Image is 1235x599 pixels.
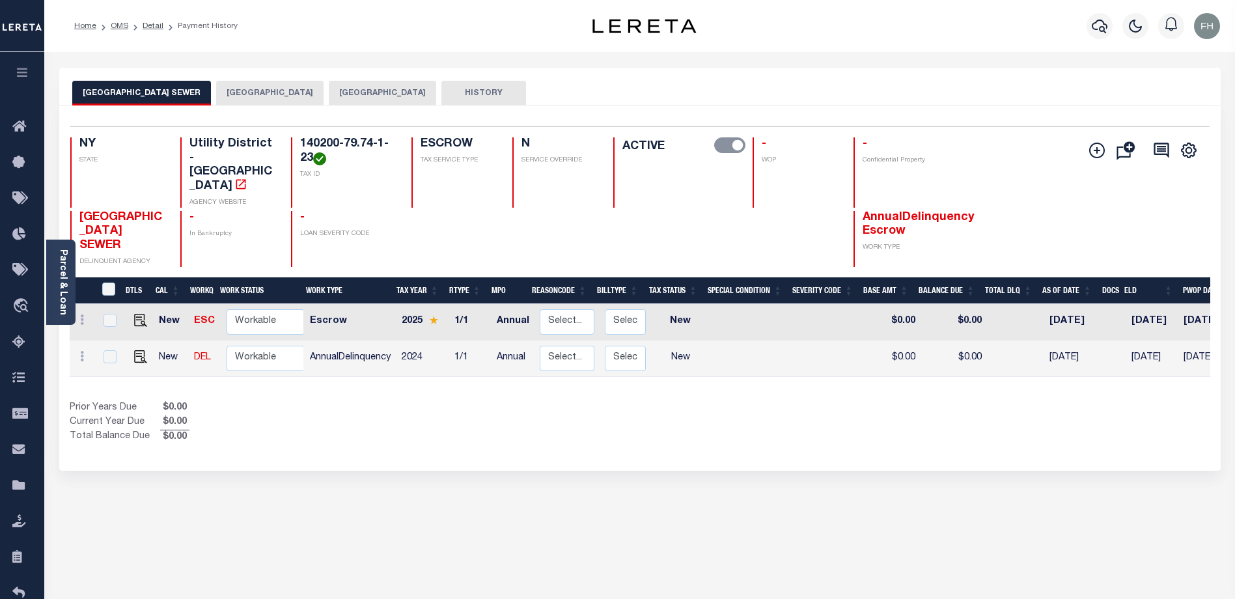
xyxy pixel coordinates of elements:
[421,156,497,165] p: TAX SERVICE TYPE
[160,401,189,415] span: $0.00
[215,277,303,304] th: Work Status
[651,341,710,377] td: New
[120,277,150,304] th: DTLS
[1044,304,1103,341] td: [DATE]
[863,138,867,150] span: -
[1037,277,1097,304] th: As of Date: activate to sort column ascending
[79,137,165,152] h4: NY
[592,19,697,33] img: logo-dark.svg
[429,316,438,324] img: Star.svg
[160,415,189,430] span: $0.00
[143,22,163,30] a: Detail
[94,277,121,304] th: &nbsp;
[329,81,436,105] button: [GEOGRAPHIC_DATA]
[1097,277,1119,304] th: Docs
[154,341,189,377] td: New
[300,212,305,223] span: -
[865,304,921,341] td: $0.00
[921,341,987,377] td: $0.00
[865,341,921,377] td: $0.00
[189,198,275,208] p: AGENCY WEBSITE
[154,304,189,341] td: New
[70,277,94,304] th: &nbsp;&nbsp;&nbsp;&nbsp;&nbsp;&nbsp;&nbsp;&nbsp;&nbsp;&nbsp;
[449,341,492,377] td: 1/1
[300,137,395,165] h4: 140200-79.74-1-23
[622,137,665,156] label: ACTIVE
[194,316,215,326] a: ESC
[194,353,211,362] a: DEL
[863,212,975,238] span: AnnualDelinquency Escrow
[486,277,527,304] th: MPO
[79,212,162,251] span: [GEOGRAPHIC_DATA] SEWER
[1126,304,1178,341] td: [DATE]
[863,243,949,253] p: WORK TYPE
[72,81,211,105] button: [GEOGRAPHIC_DATA] SEWER
[449,304,492,341] td: 1/1
[441,81,526,105] button: HISTORY
[702,277,787,304] th: Special Condition: activate to sort column ascending
[1194,13,1220,39] img: svg+xml;base64,PHN2ZyB4bWxucz0iaHR0cDovL3d3dy53My5vcmcvMjAwMC9zdmciIHBvaW50ZXItZXZlbnRzPSJub25lIi...
[858,277,913,304] th: Base Amt: activate to sort column ascending
[300,170,395,180] p: TAX ID
[421,137,497,152] h4: ESCROW
[444,277,486,304] th: RType: activate to sort column ascending
[300,229,395,239] p: LOAN SEVERITY CODE
[111,22,128,30] a: OMS
[163,20,238,32] li: Payment History
[79,156,165,165] p: STATE
[305,341,396,377] td: AnnualDelinquency
[216,81,324,105] button: [GEOGRAPHIC_DATA]
[189,229,275,239] p: In Bankruptcy
[787,277,858,304] th: Severity Code: activate to sort column ascending
[150,277,185,304] th: CAL: activate to sort column ascending
[79,257,165,267] p: DELINQUENT AGENCY
[189,137,275,193] h4: Utility District - [GEOGRAPHIC_DATA]
[185,277,215,304] th: WorkQ
[301,277,391,304] th: Work Type
[305,304,396,341] td: Escrow
[1044,341,1103,377] td: [DATE]
[189,212,194,223] span: -
[58,249,67,315] a: Parcel & Loan
[396,304,449,341] td: 2025
[1126,341,1178,377] td: [DATE]
[74,22,96,30] a: Home
[921,304,987,341] td: $0.00
[396,341,449,377] td: 2024
[160,430,189,445] span: $0.00
[762,138,766,150] span: -
[391,277,444,304] th: Tax Year: activate to sort column ascending
[70,401,160,415] td: Prior Years Due
[1119,277,1178,304] th: ELD: activate to sort column ascending
[521,137,598,152] h4: N
[70,430,160,444] td: Total Balance Due
[651,304,710,341] td: New
[643,277,702,304] th: Tax Status: activate to sort column ascending
[521,156,598,165] p: SERVICE OVERRIDE
[980,277,1037,304] th: Total DLQ: activate to sort column ascending
[492,341,534,377] td: Annual
[762,156,838,165] p: WOP
[863,156,949,165] p: Confidential Property
[592,277,643,304] th: BillType: activate to sort column ascending
[913,277,980,304] th: Balance Due: activate to sort column ascending
[492,304,534,341] td: Annual
[527,277,592,304] th: ReasonCode: activate to sort column ascending
[12,298,33,315] i: travel_explore
[70,415,160,430] td: Current Year Due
